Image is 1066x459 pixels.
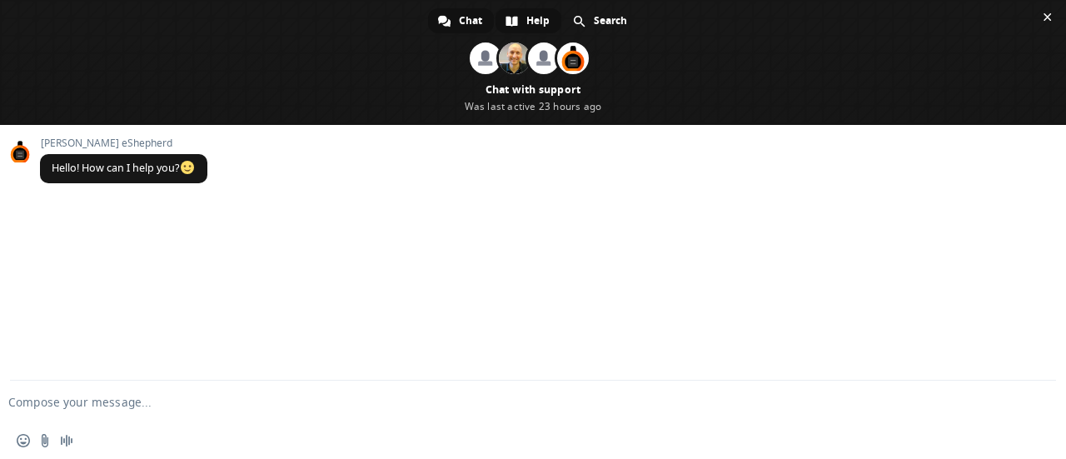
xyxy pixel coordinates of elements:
span: Hello! How can I help you? [52,161,196,175]
span: Insert an emoji [17,434,30,447]
textarea: Compose your message... [8,395,1004,410]
div: Chat [428,8,494,33]
div: Search [563,8,639,33]
span: Audio message [60,434,73,447]
span: Close chat [1039,8,1056,26]
span: Search [594,8,627,33]
span: Send a file [38,434,52,447]
span: Help [526,8,550,33]
span: Chat [459,8,482,33]
span: [PERSON_NAME] eShepherd [40,137,207,149]
div: Help [496,8,561,33]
